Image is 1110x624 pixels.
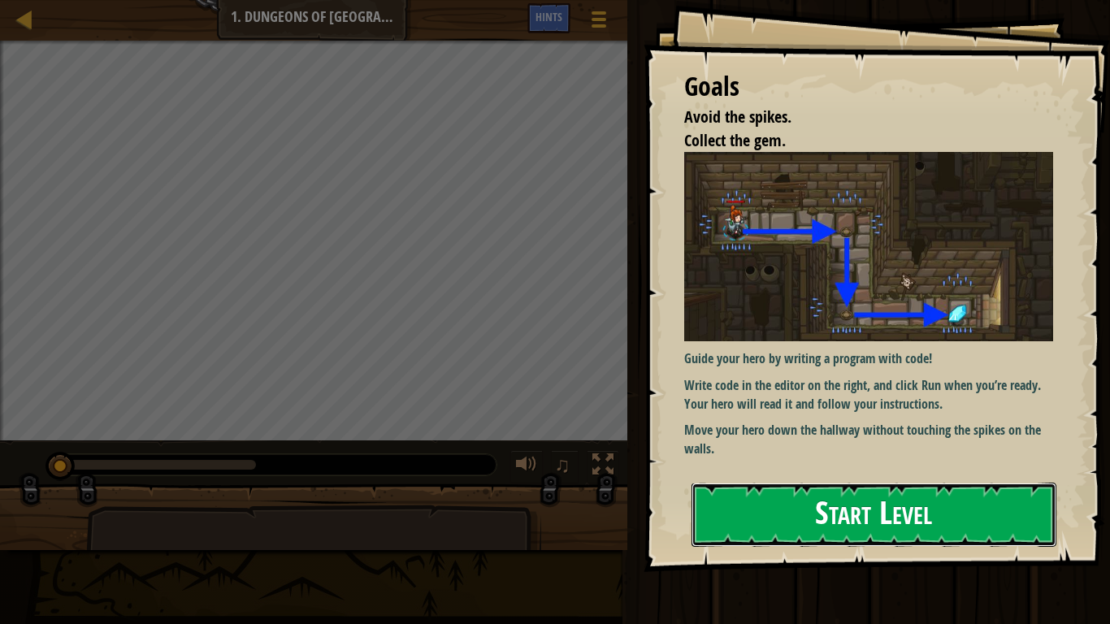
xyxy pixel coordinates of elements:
[551,450,579,483] button: ♫
[579,3,619,41] button: Show game menu
[535,9,562,24] span: Hints
[684,152,1053,341] img: Dungeons of kithgard
[664,106,1049,129] li: Avoid the spikes.
[587,450,619,483] button: Toggle fullscreen
[684,376,1053,414] p: Write code in the editor on the right, and click Run when you’re ready. Your hero will read it an...
[684,68,1053,106] div: Goals
[684,349,1053,368] p: Guide your hero by writing a program with code!
[684,106,791,128] span: Avoid the spikes.
[684,421,1053,458] p: Move your hero down the hallway without touching the spikes on the walls.
[684,129,786,151] span: Collect the gem.
[692,483,1056,547] button: Start Level
[554,453,570,477] span: ♫
[664,129,1049,153] li: Collect the gem.
[510,450,543,483] button: Adjust volume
